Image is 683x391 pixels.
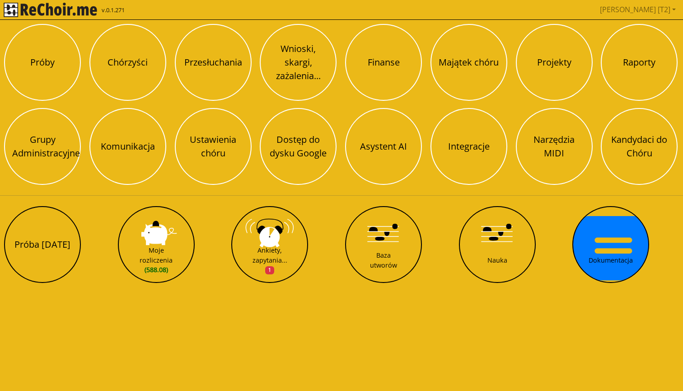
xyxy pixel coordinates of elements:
span: v.0.1.271 [102,6,125,15]
button: Narzędzia MIDI [516,108,593,185]
a: [PERSON_NAME] [T2] [596,0,679,19]
button: Integracje [430,108,507,185]
button: Asystent AI [345,108,422,185]
div: Ankiety, zapytania... [253,245,287,275]
button: Przesłuchania [175,24,252,101]
div: Dokumentacja [589,255,633,265]
button: Próba [DATE] [4,206,81,283]
button: Nauka [459,206,536,283]
button: Moje rozliczenia(588.08) [118,206,195,283]
button: Ankiety, zapytania...1 [231,206,308,283]
button: Raporty [601,24,678,101]
button: Dostęp do dysku Google [260,108,337,185]
button: Komunikacja [89,108,166,185]
button: Ustawienia chóru [175,108,252,185]
img: rekłajer mi [4,3,97,17]
span: (588.08) [140,265,173,275]
button: Kandydaci do Chóru [601,108,678,185]
button: Projekty [516,24,593,101]
button: Finanse [345,24,422,101]
button: Baza utworów [345,206,422,283]
span: 1 [265,266,274,274]
div: Nauka [487,255,507,265]
button: Majątek chóru [430,24,507,101]
div: Baza utworów [370,250,397,270]
div: Moje rozliczenia [140,245,173,275]
button: Grupy Administracyjne [4,108,81,185]
button: Próby [4,24,81,101]
button: Chórzyści [89,24,166,101]
button: Dokumentacja [572,206,649,283]
button: Wnioski, skargi, zażalenia... [260,24,337,101]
